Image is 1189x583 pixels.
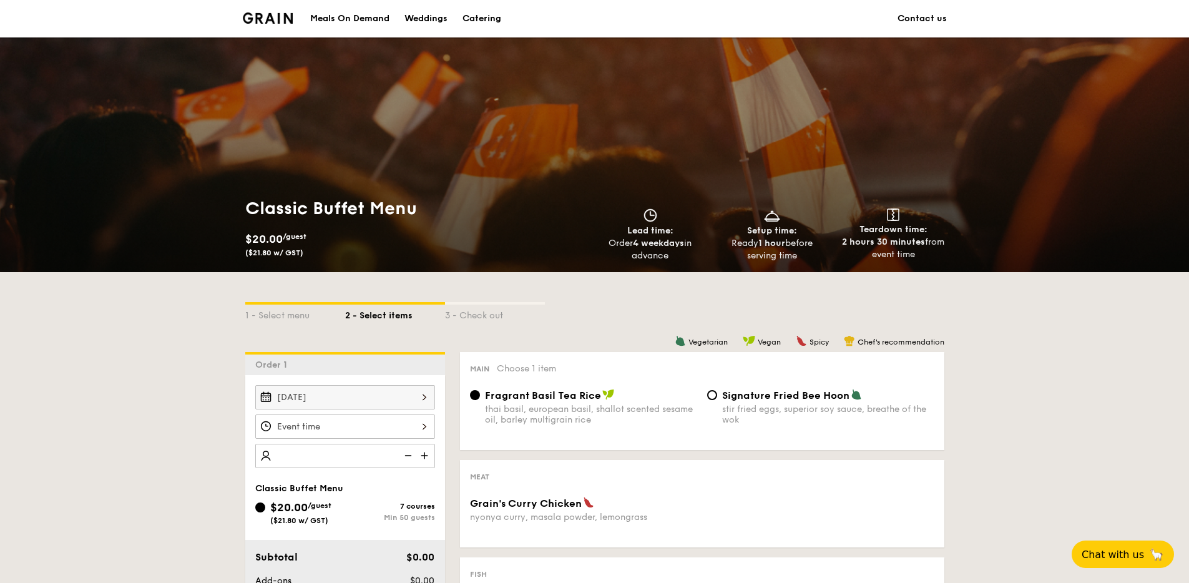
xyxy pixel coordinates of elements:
span: Meat [470,473,489,481]
span: Spicy [810,338,829,346]
div: from event time [838,236,949,261]
span: Teardown time: [859,224,927,235]
img: icon-vegetarian.fe4039eb.svg [675,335,686,346]
span: Vegetarian [688,338,728,346]
img: icon-add.58712e84.svg [416,444,435,468]
input: Event date [255,385,435,409]
button: Chat with us🦙 [1072,541,1174,568]
span: Chat with us [1082,549,1144,561]
img: icon-spicy.37a8142b.svg [796,335,807,346]
input: Fragrant Basil Tea Ricethai basil, european basil, shallot scented sesame oil, barley multigrain ... [470,390,480,400]
img: icon-clock.2db775ea.svg [641,208,660,222]
span: Fish [470,570,487,579]
span: Classic Buffet Menu [255,483,343,494]
span: Vegan [758,338,781,346]
div: 2 - Select items [345,305,445,322]
div: Order in advance [595,237,707,262]
div: 3 - Check out [445,305,545,322]
strong: 2 hours 30 minutes [842,237,925,247]
img: icon-spicy.37a8142b.svg [583,497,594,508]
span: Choose 1 item [497,363,556,374]
span: /guest [283,232,306,241]
span: $20.00 [270,501,308,514]
span: Fragrant Basil Tea Rice [485,389,601,401]
input: Signature Fried Bee Hoonstir fried eggs, superior soy sauce, breathe of the wok [707,390,717,400]
div: 7 courses [345,502,435,511]
strong: 1 hour [758,238,785,248]
img: icon-vegan.f8ff3823.svg [602,389,615,400]
span: $0.00 [406,551,434,563]
span: /guest [308,501,331,510]
input: Event time [255,414,435,439]
span: Lead time: [627,225,673,236]
strong: 4 weekdays [633,238,684,248]
div: Ready before serving time [716,237,828,262]
img: icon-teardown.65201eee.svg [887,208,899,221]
span: Main [470,365,489,373]
div: Min 50 guests [345,513,435,522]
span: Order 1 [255,360,292,370]
div: 1 - Select menu [245,305,345,322]
span: Chef's recommendation [858,338,944,346]
span: Subtotal [255,551,298,563]
a: Logotype [243,12,293,24]
div: stir fried eggs, superior soy sauce, breathe of the wok [722,404,934,425]
img: icon-vegetarian.fe4039eb.svg [851,389,862,400]
input: $20.00/guest($21.80 w/ GST)7 coursesMin 50 guests [255,502,265,512]
span: ($21.80 w/ GST) [245,248,303,257]
span: Setup time: [747,225,797,236]
h1: Classic Buffet Menu [245,197,590,220]
div: thai basil, european basil, shallot scented sesame oil, barley multigrain rice [485,404,697,425]
span: Grain's Curry Chicken [470,497,582,509]
img: icon-chef-hat.a58ddaea.svg [844,335,855,346]
img: icon-reduce.1d2dbef1.svg [398,444,416,468]
img: Grain [243,12,293,24]
span: $20.00 [245,232,283,246]
div: nyonya curry, masala powder, lemongrass [470,512,697,522]
span: ($21.80 w/ GST) [270,516,328,525]
img: icon-vegan.f8ff3823.svg [743,335,755,346]
span: Signature Fried Bee Hoon [722,389,849,401]
img: icon-dish.430c3a2e.svg [763,208,781,222]
span: 🦙 [1149,547,1164,562]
